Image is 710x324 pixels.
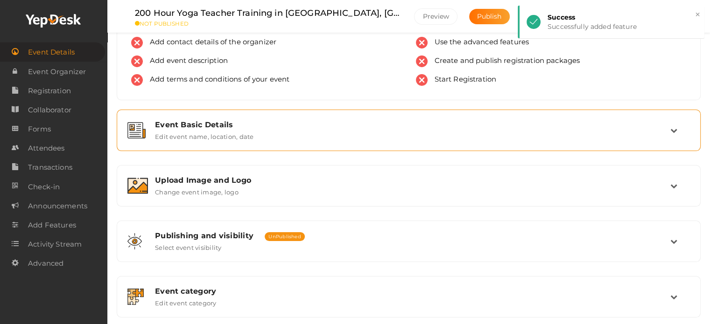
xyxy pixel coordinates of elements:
span: Start Registration [428,74,497,86]
img: shared-vision.svg [127,233,142,249]
button: × [695,9,701,20]
span: Event Organizer [28,62,86,81]
a: Publishing and visibility UnPublished Select event visibility [122,244,696,253]
a: Upload Image and Logo Change event image, logo [122,189,696,198]
span: Add event description [143,55,228,67]
span: Publish [477,12,502,21]
div: Event category [155,287,670,296]
label: Select event visibility [155,240,222,251]
img: category.svg [127,289,144,305]
div: Event Basic Details [155,120,670,129]
span: Attendees [28,139,64,158]
div: Success [548,13,697,22]
span: Collaborator [28,101,71,119]
span: Create and publish registration packages [428,55,580,67]
img: error.svg [131,37,143,48]
img: error.svg [416,74,428,86]
small: NOT PUBLISHED [135,20,400,27]
img: error.svg [416,37,428,48]
span: Registration [28,82,71,100]
span: UnPublished [265,232,305,241]
button: Publish [469,9,510,24]
span: Publishing and visibility [155,231,253,240]
span: Forms [28,120,51,138]
img: error.svg [131,55,143,67]
span: Check-in [28,178,60,196]
span: Use the advanced features [428,37,529,48]
div: Upload Image and Logo [155,176,670,185]
span: Event Details [28,43,75,62]
span: Add terms and conditions of your event [143,74,289,86]
label: Change event image, logo [155,185,239,196]
img: error.svg [131,74,143,86]
span: Transactions [28,158,72,177]
a: Event Basic Details Edit event name, location, date [122,133,696,142]
label: 200 Hour Yoga Teacher Training in [GEOGRAPHIC_DATA], [GEOGRAPHIC_DATA] [135,7,400,20]
a: Event category Edit event category [122,300,696,309]
span: Advanced [28,254,63,273]
span: Add contact details of the organizer [143,37,276,48]
label: Edit event category [155,296,217,307]
img: image.svg [127,178,148,194]
span: Announcements [28,197,87,215]
span: Activity Stream [28,235,82,254]
button: Preview [414,8,457,25]
label: Edit event name, location, date [155,129,253,140]
img: event-details.svg [127,122,146,138]
div: Successfully added feature [548,22,697,31]
img: error.svg [416,55,428,67]
span: Add Features [28,216,76,234]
